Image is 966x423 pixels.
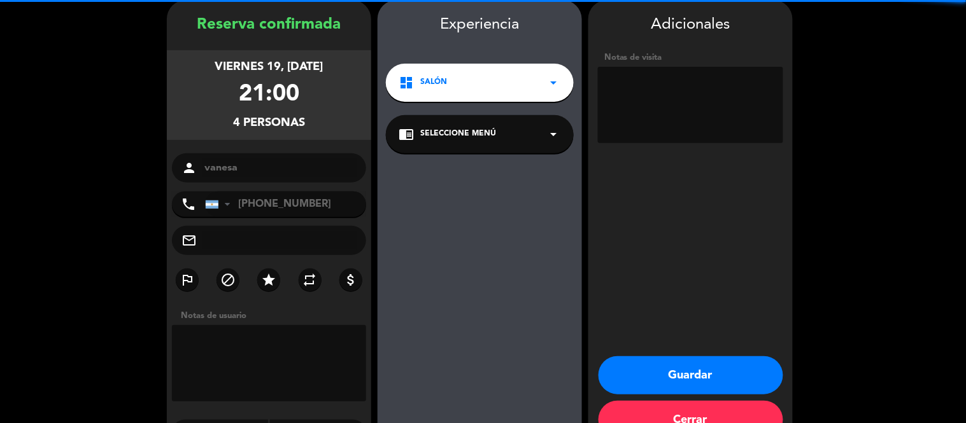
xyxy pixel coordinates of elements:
span: SALÓN [420,76,447,89]
div: Experiencia [378,13,582,38]
i: mail_outline [181,233,197,248]
div: Notas de usuario [174,309,371,322]
button: Guardar [599,356,783,394]
div: Notas de visita [598,51,783,64]
div: 4 personas [233,114,305,132]
i: dashboard [399,75,414,90]
div: Argentina: +54 [206,192,235,216]
i: arrow_drop_down [546,127,561,142]
i: phone [181,197,196,212]
i: chrome_reader_mode [399,127,414,142]
i: attach_money [343,272,359,288]
i: star [261,272,276,288]
i: arrow_drop_down [546,75,561,90]
div: Reserva confirmada [167,13,371,38]
div: 21:00 [239,76,299,114]
span: Seleccione Menú [420,128,496,141]
i: person [181,160,197,176]
i: block [220,272,236,288]
i: outlined_flag [180,272,195,288]
div: Adicionales [598,13,783,38]
div: viernes 19, [DATE] [215,58,323,76]
i: repeat [302,272,318,288]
